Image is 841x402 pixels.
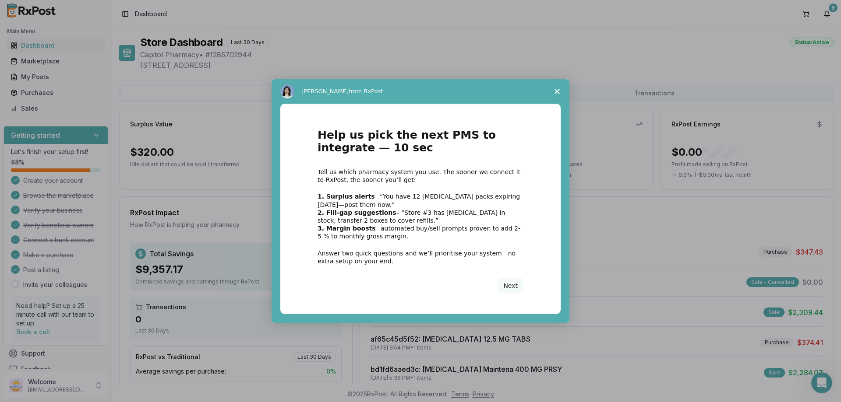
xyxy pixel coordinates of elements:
div: Answer two quick questions and we’ll prioritise your system—no extra setup on your end. [318,249,523,265]
div: – “Store #3 has [MEDICAL_DATA] in stock; transfer 2 boxes to cover refills.” [318,209,523,224]
button: Next [498,278,523,293]
b: 1. Surplus alerts [318,193,375,200]
span: [PERSON_NAME] [301,88,349,94]
span: Close survey [545,79,569,104]
h1: Help us pick the next PMS to integrate — 10 sec [318,129,523,159]
div: – automated buy/sell prompts proven to add 2-5 % to monthly gross margin. [318,224,523,240]
div: – “You have 12 [MEDICAL_DATA] packs expiring [DATE]—post them now.” [318,192,523,208]
span: from RxPost [349,88,383,94]
b: 3. Margin boosts [318,225,376,232]
img: Profile image for Alice [280,84,294,98]
div: Tell us which pharmacy system you use. The sooner we connect it to RxPost, the sooner you’ll get: [318,168,523,184]
b: 2. Fill-gap suggestions [318,209,396,216]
